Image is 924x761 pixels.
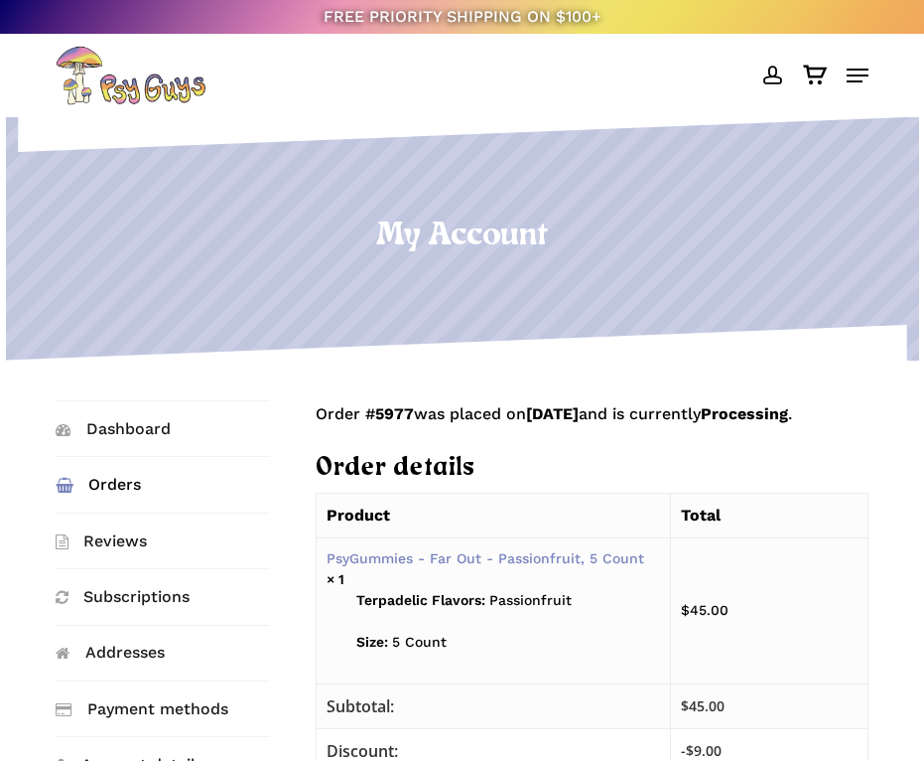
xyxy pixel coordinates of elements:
span: $ [681,696,689,715]
p: Passionfruit [356,590,660,632]
a: Payment methods [56,682,270,736]
a: Cart [792,46,837,105]
p: Order # was placed on and is currently . [316,400,868,452]
bdi: 45.00 [681,602,728,618]
a: Dashboard [56,401,270,456]
a: PsyGummies - Far Out - Passionfruit, 5 Count [327,550,644,566]
a: Navigation Menu [847,66,868,85]
span: $ [686,741,694,760]
strong: Terpadelic Flavors: [356,590,485,611]
span: 9.00 [686,741,722,760]
a: Subscriptions [56,569,270,624]
mark: [DATE] [526,404,579,423]
mark: Processing [701,404,788,423]
th: Total [671,493,868,537]
a: Orders [56,457,270,512]
span: $ [681,602,690,618]
span: 45.00 [681,696,725,715]
p: 5 Count [356,632,660,674]
img: PsyGuys [56,46,206,105]
a: Reviews [56,514,270,568]
a: Addresses [56,626,270,681]
h2: Order details [316,452,868,486]
th: Subtotal: [317,684,671,728]
strong: Size: [356,632,388,653]
mark: 5977 [375,404,414,423]
strong: × 1 [327,571,344,587]
th: Product [317,493,671,537]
